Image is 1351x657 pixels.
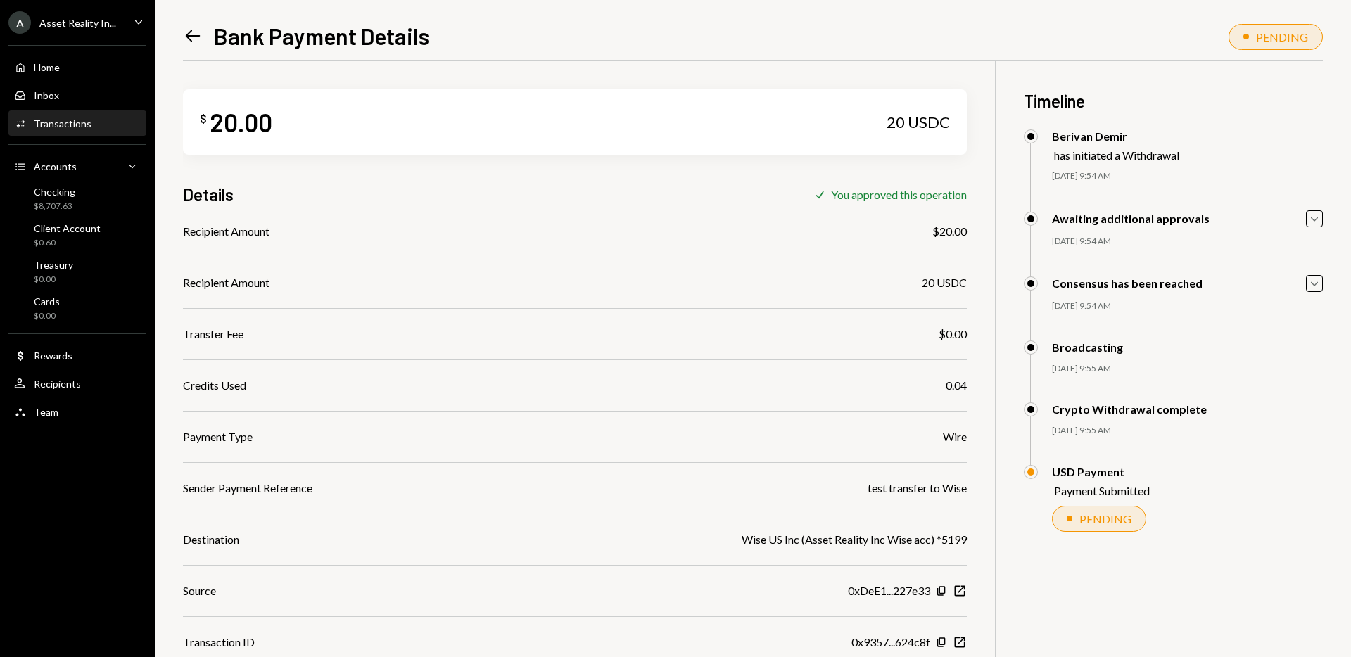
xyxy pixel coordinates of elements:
[8,291,146,325] a: Cards$0.00
[214,22,429,50] h1: Bank Payment Details
[34,274,73,286] div: $0.00
[1052,465,1150,478] div: USD Payment
[183,582,216,599] div: Source
[1079,512,1131,525] div: PENDING
[1052,300,1323,312] div: [DATE] 9:54 AM
[8,110,146,136] a: Transactions
[943,428,967,445] div: Wire
[34,186,75,198] div: Checking
[183,531,239,548] div: Destination
[851,634,930,651] div: 0x9357...624c8f
[939,326,967,343] div: $0.00
[34,259,73,271] div: Treasury
[1052,170,1323,182] div: [DATE] 9:54 AM
[831,188,967,201] div: You approved this operation
[210,106,272,138] div: 20.00
[1054,484,1150,497] div: Payment Submitted
[946,377,967,394] div: 0.04
[8,54,146,79] a: Home
[183,377,246,394] div: Credits Used
[1024,89,1323,113] h3: Timeline
[34,295,60,307] div: Cards
[8,218,146,252] a: Client Account$0.60
[932,223,967,240] div: $20.00
[848,582,930,599] div: 0xDeE1...227e33
[34,222,101,234] div: Client Account
[8,153,146,179] a: Accounts
[34,378,81,390] div: Recipients
[1052,402,1207,416] div: Crypto Withdrawal complete
[34,117,91,129] div: Transactions
[8,11,31,34] div: A
[34,310,60,322] div: $0.00
[887,113,950,132] div: 20 USDC
[868,480,967,497] div: test transfer to Wise
[34,406,58,418] div: Team
[8,181,146,215] a: Checking$8,707.63
[183,634,255,651] div: Transaction ID
[1052,212,1210,225] div: Awaiting additional approvals
[1052,276,1203,290] div: Consensus has been reached
[8,255,146,288] a: Treasury$0.00
[183,480,312,497] div: Sender Payment Reference
[34,89,59,101] div: Inbox
[39,17,116,29] div: Asset Reality In...
[8,82,146,108] a: Inbox
[1052,363,1323,375] div: [DATE] 9:55 AM
[200,112,207,126] div: $
[8,399,146,424] a: Team
[34,160,77,172] div: Accounts
[183,183,234,206] h3: Details
[183,274,269,291] div: Recipient Amount
[922,274,967,291] div: 20 USDC
[34,237,101,249] div: $0.60
[1256,30,1308,44] div: PENDING
[1052,129,1179,143] div: Berivan Demir
[8,371,146,396] a: Recipients
[183,326,243,343] div: Transfer Fee
[34,61,60,73] div: Home
[34,200,75,212] div: $8,707.63
[1052,340,1123,354] div: Broadcasting
[34,350,72,362] div: Rewards
[1052,236,1323,248] div: [DATE] 9:54 AM
[1054,148,1179,162] div: has initiated a Withdrawal
[183,223,269,240] div: Recipient Amount
[8,343,146,368] a: Rewards
[1052,425,1323,437] div: [DATE] 9:55 AM
[183,428,253,445] div: Payment Type
[742,531,967,548] div: Wise US Inc (Asset Reality Inc Wise acc) *5199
